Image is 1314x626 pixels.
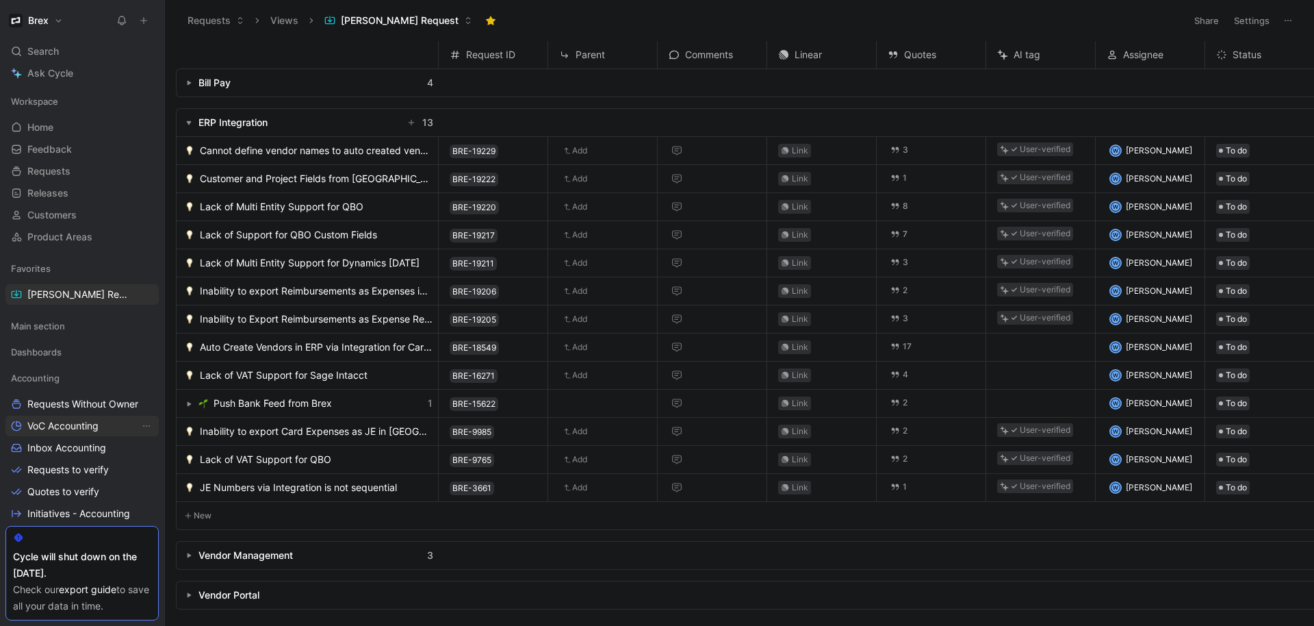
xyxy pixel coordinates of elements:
[5,316,159,340] div: Main section
[792,481,808,494] div: Link
[903,342,912,351] span: 17
[27,142,72,156] span: Feedback
[1126,368,1192,382] span: [PERSON_NAME]
[27,485,99,499] span: Quotes to verify
[792,200,808,214] div: Link
[888,142,911,158] a: 3
[1020,311,1070,325] div: User-verified
[11,345,62,359] span: Dashboards
[1226,312,1247,326] span: To do
[795,47,822,63] span: Linear
[5,227,159,247] a: Product Areas
[888,255,911,270] a: 3
[5,139,159,160] a: Feedback
[888,171,910,186] button: 1
[185,286,194,296] img: 💡
[185,479,433,496] a: 💡JE Numbers via Integration is not sequential
[1226,481,1247,494] span: To do
[181,10,250,31] button: Requests
[450,481,494,495] button: BRE-3661
[5,205,159,225] a: Customers
[264,10,305,31] button: Views
[13,581,151,614] div: Check our to save all your data in time.
[185,142,433,159] a: 💡Cannot define vendor names to auto created vendors in [GEOGRAPHIC_DATA]
[559,199,592,215] button: Add
[422,114,433,131] span: 13
[1216,312,1250,326] div: To do
[1020,255,1070,268] div: User-verified
[27,164,70,178] span: Requests
[200,367,368,384] span: Lack of VAT Support for Sage Intacct
[198,75,231,91] div: Bill Pay
[1126,172,1192,186] span: [PERSON_NAME]
[185,455,194,464] img: 💡
[888,227,910,242] button: 7
[888,339,914,354] button: 17
[1216,228,1250,242] div: To do
[888,283,910,298] a: 2
[5,438,159,458] a: Inbox Accounting
[5,117,159,138] a: Home
[888,479,910,494] button: 1
[1226,228,1247,242] span: To do
[185,199,433,215] a: 💡Lack of Multi Entity Support for QBO
[185,146,194,155] img: 💡
[450,229,498,242] button: BRE-19217
[11,262,51,275] span: Favorites
[1233,47,1261,63] span: Status
[1216,256,1250,270] div: To do
[1014,47,1040,63] span: AI tag
[559,311,592,327] button: Add
[450,285,499,299] button: BRE-19206
[1216,368,1250,382] div: To do
[904,47,936,63] span: Quotes
[888,395,910,410] button: 2
[1020,451,1070,465] div: User-verified
[1020,283,1070,297] div: User-verified
[5,368,159,388] div: Accounting
[792,312,808,326] div: Link
[1126,200,1192,214] span: [PERSON_NAME]
[1126,144,1192,158] span: [PERSON_NAME]
[559,255,592,271] button: Add
[1226,144,1247,158] span: To do
[5,503,159,524] a: Initiatives - Accounting
[5,91,159,112] div: Workspace
[140,419,153,433] button: View actions
[792,228,808,242] div: Link
[888,451,910,466] button: 2
[185,339,433,355] a: 💡Auto Create Vendors in ERP via Integration for Card Expenses Export
[185,371,194,380] img: 💡
[559,171,592,187] button: Add
[450,341,499,355] button: BRE-18549
[318,10,478,31] button: [PERSON_NAME] Request
[1126,284,1192,298] span: [PERSON_NAME]
[5,316,159,336] div: Main section
[198,399,208,408] img: 🌱
[185,427,194,436] img: 💡
[903,399,907,407] span: 2
[179,508,216,524] button: New
[200,339,433,355] span: Auto Create Vendors in ERP via Integration for Card Expenses Export
[27,463,109,477] span: Requests to verify
[5,11,66,30] button: BrexBrex
[13,549,151,581] div: Cycle will shut down on the [DATE].
[1111,342,1120,352] div: W
[576,47,605,63] span: Parent
[5,394,159,414] a: Requests Without Owner
[27,230,92,244] span: Product Areas
[5,368,159,524] div: AccountingRequests Without OwnerVoC AccountingView actionsInbox AccountingRequests to verifyQuote...
[1226,172,1247,186] span: To do
[1111,314,1120,324] div: W
[59,584,116,595] a: export guide
[200,142,433,159] span: Cannot define vendor names to auto created vendors in [GEOGRAPHIC_DATA]
[450,453,494,467] button: BRE-9765
[1226,397,1247,410] span: To do
[903,258,908,266] span: 3
[1216,453,1250,466] div: To do
[1216,340,1250,354] div: To do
